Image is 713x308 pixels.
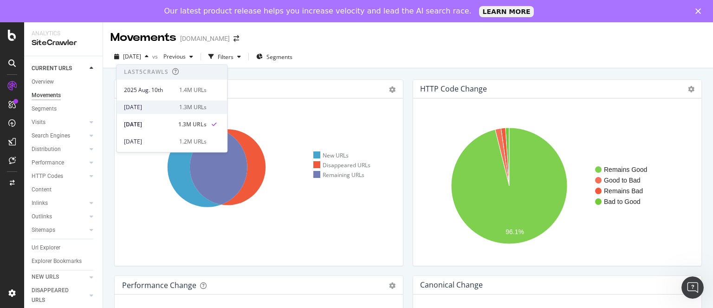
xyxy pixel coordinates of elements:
a: Overview [32,77,96,87]
div: Last 5 Crawls [124,68,169,76]
div: gear [389,86,395,93]
div: 1.3M URLs [179,103,207,111]
div: gear [389,282,395,289]
div: Distribution [32,144,61,154]
div: Our latest product release helps you increase velocity and lead the AI search race. [164,7,472,16]
div: 1.4M URLs [179,86,207,94]
div: Movements [110,30,176,46]
a: Visits [32,118,87,127]
text: Remains Good [604,166,647,173]
a: DISAPPEARED URLS [32,286,87,305]
div: Inlinks [32,198,48,208]
a: Content [32,185,96,195]
div: Analytics [32,30,95,38]
div: [DOMAIN_NAME] [180,34,230,43]
div: HTTP Codes [32,171,63,181]
div: Performance [32,158,64,168]
a: Explorer Bookmarks [32,256,96,266]
text: Bad to Good [604,198,641,205]
svg: A chart. [421,113,691,258]
span: 2025 Jul. 13th [123,52,141,60]
div: Close [695,8,705,14]
div: [DATE] [124,120,173,129]
a: Movements [32,91,96,100]
div: Disappeared URLs [313,161,370,169]
div: 1.2M URLs [179,138,207,146]
div: Sitemaps [32,225,55,235]
h4: Canonical Change [420,279,483,291]
span: vs [152,52,160,60]
a: Search Engines [32,131,87,141]
button: Segments [253,49,296,64]
div: DISAPPEARED URLS [32,286,78,305]
div: New URLs [313,151,349,159]
a: HTTP Codes [32,171,87,181]
div: Search Engines [32,131,70,141]
div: CURRENT URLS [32,64,72,73]
button: [DATE] [110,49,152,64]
div: Outlinks [32,212,52,222]
text: 96.1% [506,228,524,236]
div: Url Explorer [32,243,60,253]
a: NEW URLS [32,272,87,282]
div: arrow-right-arrow-left [233,35,239,42]
iframe: Intercom live chat [681,276,704,299]
a: Inlinks [32,198,87,208]
div: Explorer Bookmarks [32,256,82,266]
a: Segments [32,104,96,114]
a: Performance [32,158,87,168]
a: Distribution [32,144,87,154]
a: Sitemaps [32,225,87,235]
div: [DATE] [124,103,174,111]
div: [DATE] [124,138,174,146]
div: Segments [32,104,57,114]
button: Previous [160,49,197,64]
text: Good to Bad [604,177,641,184]
div: 1.3M URLs [178,120,207,129]
div: SiteCrawler [32,38,95,48]
div: Visits [32,118,45,127]
div: 2025 Aug. 10th [124,86,174,94]
button: Filters [205,49,245,64]
span: Previous [160,52,186,60]
div: Filters [218,53,233,61]
text: Remains Bad [604,187,643,195]
div: Remaining URLs [313,171,364,179]
div: NEW URLS [32,272,59,282]
div: Performance Change [122,281,196,290]
div: Movements [32,91,61,100]
a: Url Explorer [32,243,96,253]
a: CURRENT URLS [32,64,87,73]
div: Overview [32,77,54,87]
a: Outlinks [32,212,87,222]
div: Content [32,185,52,195]
span: Segments [266,53,292,61]
a: LEARN MORE [479,6,534,17]
h4: HTTP Code Change [420,83,487,95]
i: Options [688,86,694,92]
